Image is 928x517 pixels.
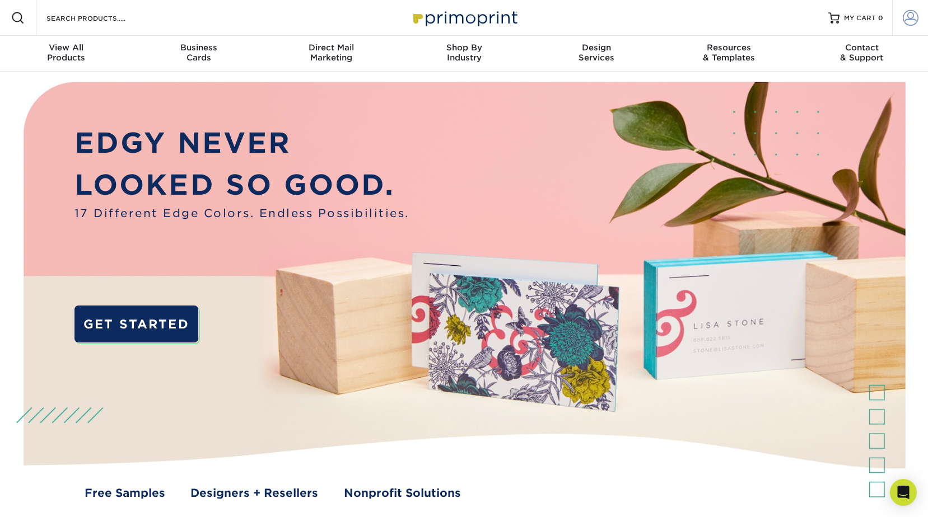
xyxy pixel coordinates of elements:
div: & Support [795,43,928,63]
span: Resources [663,43,796,53]
span: 0 [878,14,883,22]
a: Resources& Templates [663,36,796,72]
p: EDGY NEVER [74,122,409,164]
span: Design [530,43,663,53]
a: Designers + Resellers [190,485,318,502]
a: BusinessCards [133,36,265,72]
a: Contact& Support [795,36,928,72]
div: & Templates [663,43,796,63]
a: Free Samples [85,485,165,502]
div: Marketing [265,43,398,63]
span: Shop By [398,43,530,53]
a: Nonprofit Solutions [344,485,461,502]
span: Direct Mail [265,43,398,53]
a: Shop ByIndustry [398,36,530,72]
a: Direct MailMarketing [265,36,398,72]
iframe: Google Customer Reviews [3,483,95,513]
span: 17 Different Edge Colors. Endless Possibilities. [74,205,409,222]
span: Business [133,43,265,53]
span: Contact [795,43,928,53]
a: GET STARTED [74,305,199,342]
p: LOOKED SO GOOD. [74,164,409,206]
div: Industry [398,43,530,63]
div: Cards [133,43,265,63]
div: Services [530,43,663,63]
div: Open Intercom Messenger [890,479,917,506]
a: DesignServices [530,36,663,72]
img: Primoprint [408,6,520,30]
input: SEARCH PRODUCTS..... [45,11,155,25]
span: MY CART [844,13,876,23]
